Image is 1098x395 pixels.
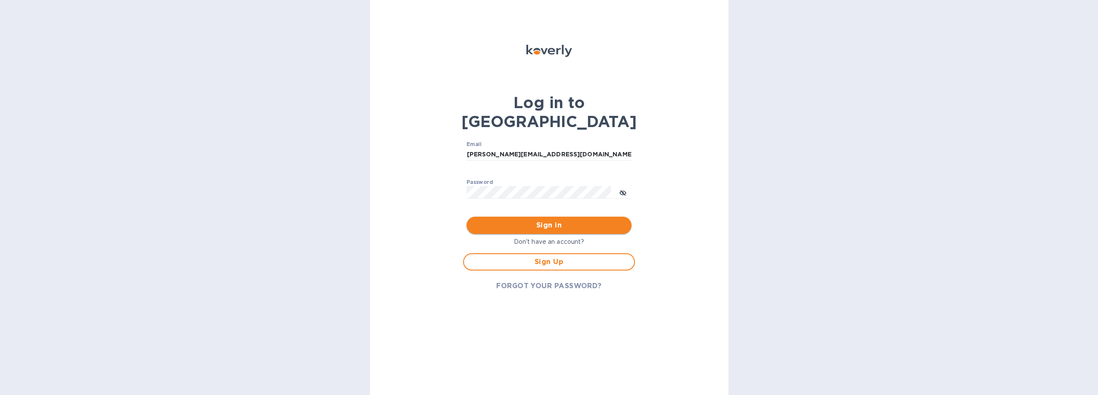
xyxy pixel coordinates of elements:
[489,277,609,295] button: FORGOT YOUR PASSWORD?
[496,281,602,291] span: FORGOT YOUR PASSWORD?
[467,142,482,147] label: Email
[614,184,631,201] button: toggle password visibility
[526,45,572,57] img: Koverly
[467,180,493,185] label: Password
[471,257,627,267] span: Sign Up
[463,237,635,246] p: Don't have an account?
[473,220,624,230] span: Sign in
[467,217,631,234] button: Sign in
[461,93,637,131] b: Log in to [GEOGRAPHIC_DATA]
[463,253,635,271] button: Sign Up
